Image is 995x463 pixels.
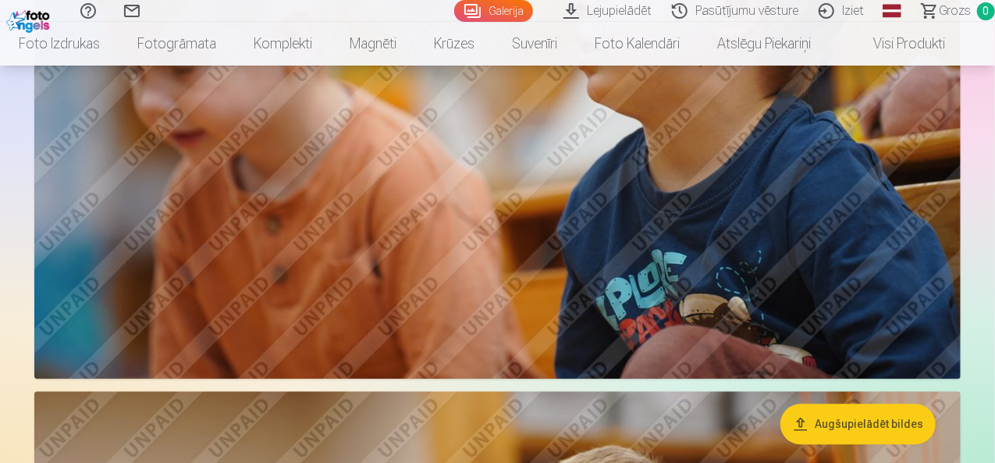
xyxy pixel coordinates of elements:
[830,22,964,66] a: Visi produkti
[415,22,493,66] a: Krūzes
[977,2,995,20] span: 0
[235,22,331,66] a: Komplekti
[939,2,971,20] span: Grozs
[698,22,830,66] a: Atslēgu piekariņi
[493,22,576,66] a: Suvenīri
[780,404,936,444] button: Augšupielādēt bildes
[576,22,698,66] a: Foto kalendāri
[119,22,235,66] a: Fotogrāmata
[331,22,415,66] a: Magnēti
[6,6,54,33] img: /fa1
